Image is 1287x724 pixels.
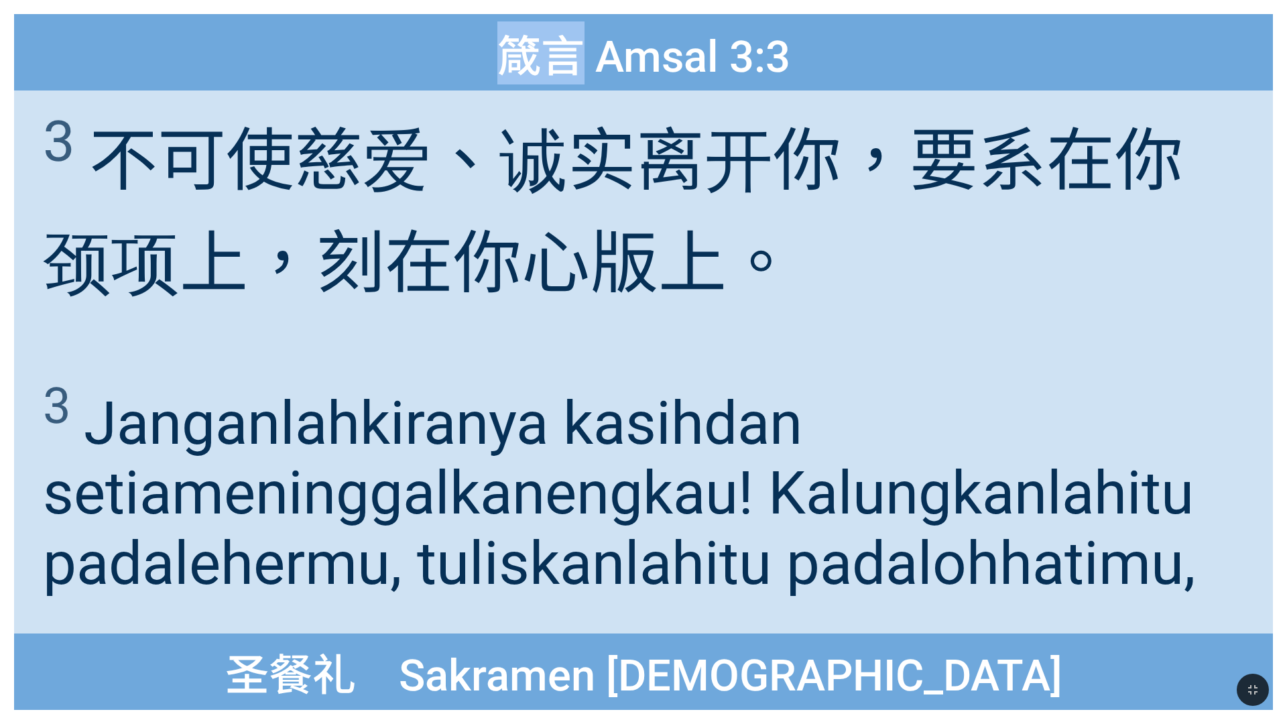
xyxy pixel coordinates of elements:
wh3820: 版 [590,223,795,304]
wh5921: lehermu [174,528,1196,599]
wh571: 离开你 [43,121,1183,304]
wh3871: 上。 [658,223,795,304]
span: 不可使慈爱 [43,105,1244,310]
wh3789: itu pada [704,528,1196,599]
wh5800: ，要系在 [43,121,1183,304]
wh7194: itu pada [43,458,1196,599]
span: Janganlah [43,377,1244,599]
wh3789: 你心 [453,223,795,304]
wh3820: , [1184,528,1196,599]
sup: 3 [43,108,75,175]
wh2617: dan setia [43,387,1196,599]
span: 箴言 Amsal 3:3 [497,21,790,84]
sup: 3 [43,377,71,435]
wh3871: hatimu [999,528,1196,599]
wh5921: loh [918,528,1196,599]
wh2617: 、诚实 [43,121,1183,304]
wh7194: 你颈项 [43,121,1183,304]
wh1621: , tuliskanlah [390,528,1196,599]
wh571: meninggalkan [43,458,1196,599]
wh5800: engkau! Kalungkanlah [43,458,1196,599]
wh408: kiranya kasih [43,387,1196,599]
wh1621: 上，刻在 [180,223,795,304]
span: 圣餐礼 Sakramen [DEMOGRAPHIC_DATA] [225,640,1062,703]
